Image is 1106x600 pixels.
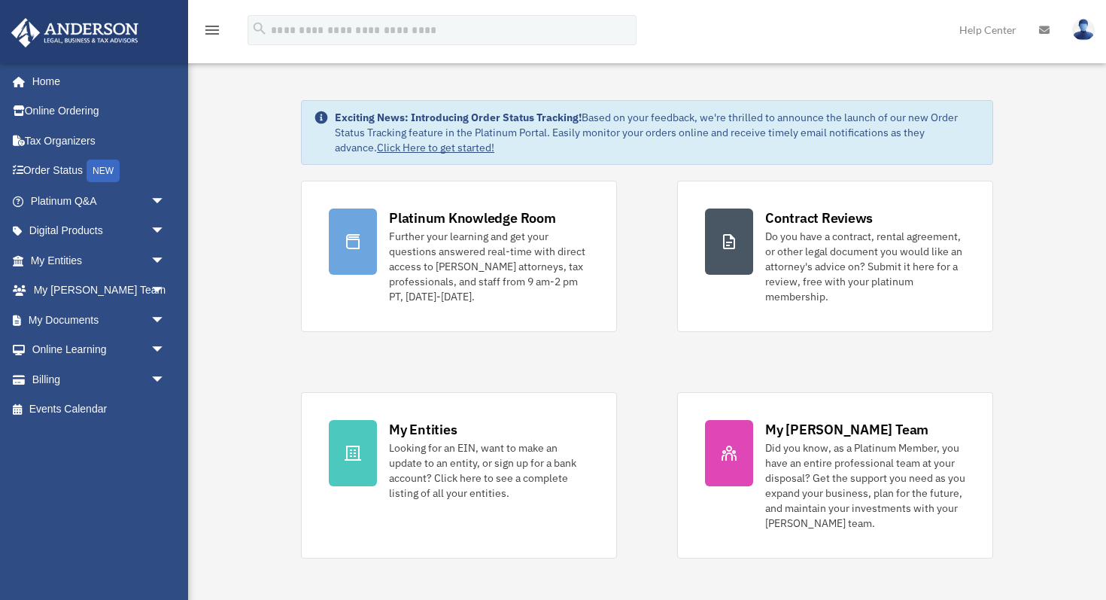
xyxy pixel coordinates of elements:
a: Click Here to get started! [377,141,494,154]
a: My Entitiesarrow_drop_down [11,245,188,276]
span: arrow_drop_down [150,245,181,276]
a: My Entities Looking for an EIN, want to make an update to an entity, or sign up for a bank accoun... [301,392,617,559]
div: Based on your feedback, we're thrilled to announce the launch of our new Order Status Tracking fe... [335,110,980,155]
a: Platinum Knowledge Room Further your learning and get your questions answered real-time with dire... [301,181,617,332]
div: Further your learning and get your questions answered real-time with direct access to [PERSON_NAM... [389,229,589,304]
a: Online Learningarrow_drop_down [11,335,188,365]
a: My [PERSON_NAME] Team Did you know, as a Platinum Member, you have an entire professional team at... [677,392,993,559]
span: arrow_drop_down [150,216,181,247]
span: arrow_drop_down [150,186,181,217]
i: search [251,20,268,37]
a: Billingarrow_drop_down [11,364,188,394]
img: User Pic [1072,19,1095,41]
div: My [PERSON_NAME] Team [765,420,928,439]
a: menu [203,26,221,39]
a: Order StatusNEW [11,156,188,187]
a: Events Calendar [11,394,188,425]
div: Looking for an EIN, want to make an update to an entity, or sign up for a bank account? Click her... [389,440,589,501]
a: Digital Productsarrow_drop_down [11,216,188,246]
a: Home [11,66,181,96]
div: NEW [87,160,120,182]
div: Did you know, as a Platinum Member, you have an entire professional team at your disposal? Get th... [765,440,965,531]
span: arrow_drop_down [150,276,181,306]
a: My [PERSON_NAME] Teamarrow_drop_down [11,276,188,306]
div: My Entities [389,420,457,439]
strong: Exciting News: Introducing Order Status Tracking! [335,111,582,124]
a: Contract Reviews Do you have a contract, rental agreement, or other legal document you would like... [677,181,993,332]
div: Do you have a contract, rental agreement, or other legal document you would like an attorney's ad... [765,229,965,304]
a: My Documentsarrow_drop_down [11,305,188,335]
div: Platinum Knowledge Room [389,209,556,227]
i: menu [203,21,221,39]
span: arrow_drop_down [150,364,181,395]
a: Tax Organizers [11,126,188,156]
span: arrow_drop_down [150,335,181,366]
span: arrow_drop_down [150,305,181,336]
a: Platinum Q&Aarrow_drop_down [11,186,188,216]
a: Online Ordering [11,96,188,126]
img: Anderson Advisors Platinum Portal [7,18,143,47]
div: Contract Reviews [765,209,873,227]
